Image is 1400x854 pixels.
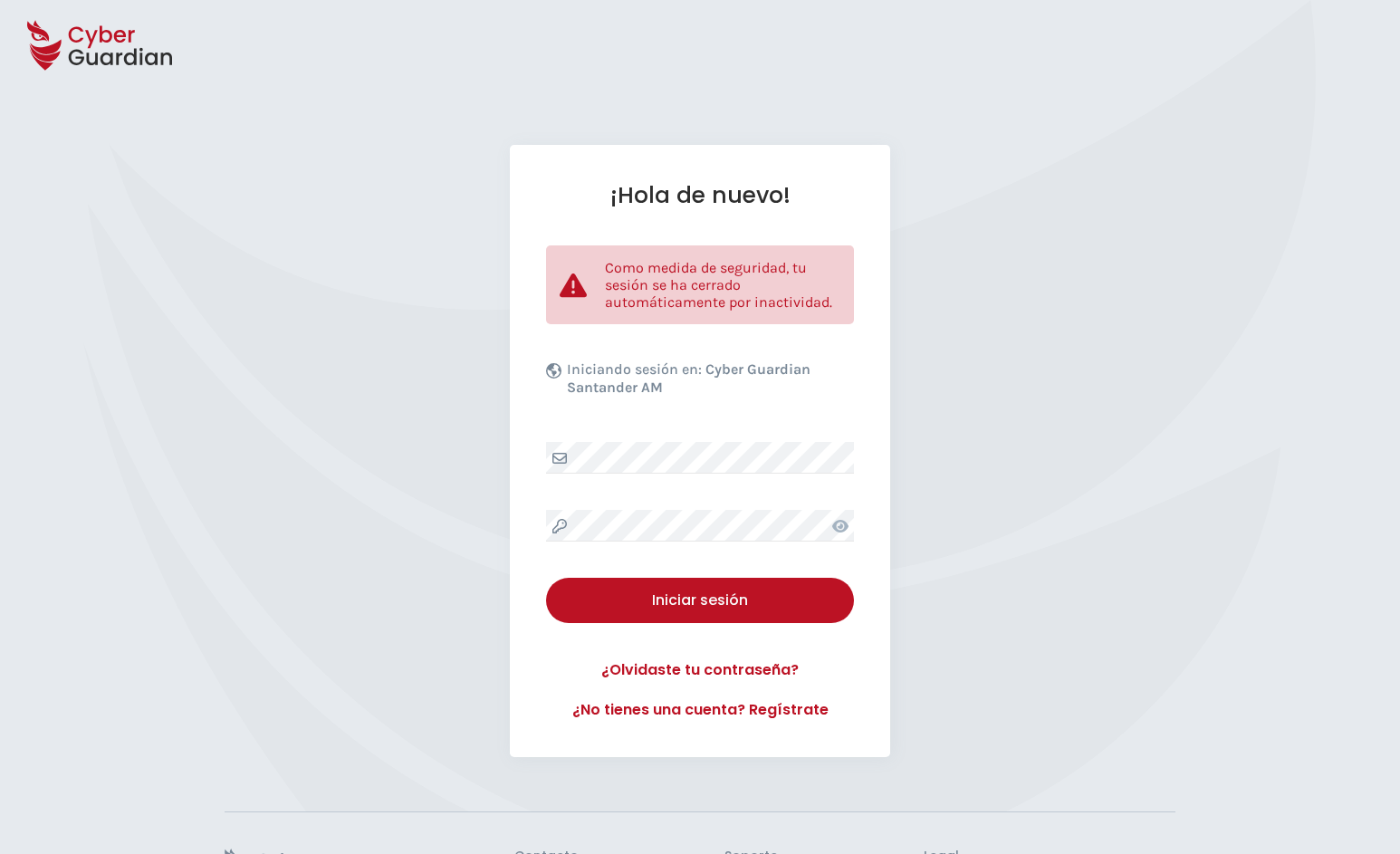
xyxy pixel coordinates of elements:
[567,360,810,396] b: Cyber Guardian Santander AM
[567,360,849,406] p: Iniciando sesión en:
[546,659,854,681] a: ¿Olvidaste tu contraseña?
[546,578,854,623] button: Iniciar sesión
[560,590,840,611] div: Iniciar sesión
[605,259,840,311] p: Como medida de seguridad, tu sesión se ha cerrado automáticamente por inactividad.
[546,699,854,721] a: ¿No tienes una cuenta? Regístrate
[546,181,854,209] h1: ¡Hola de nuevo!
